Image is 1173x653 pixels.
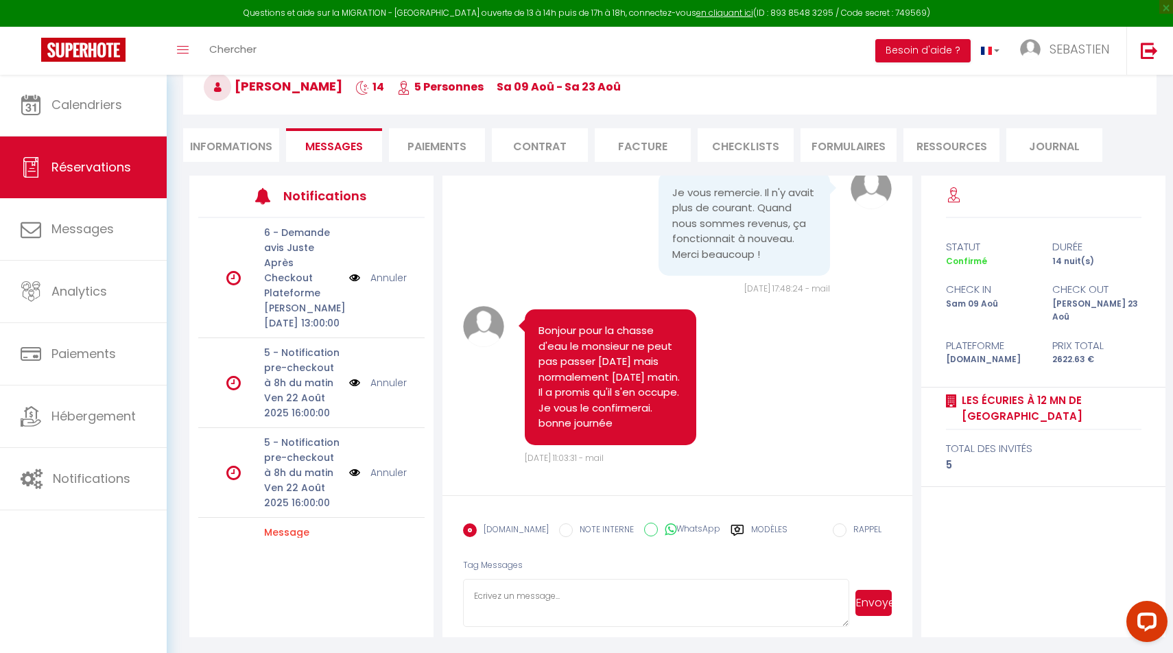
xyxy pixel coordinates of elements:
li: Contrat [492,128,588,162]
label: NOTE INTERNE [573,523,634,538]
img: NO IMAGE [349,270,360,285]
div: statut [937,239,1043,255]
span: 14 [355,79,384,95]
div: check out [1043,281,1150,298]
div: Plateforme [937,337,1043,354]
div: 2622.63 € [1043,353,1150,366]
p: Motif d'échec d'envoi [264,525,340,585]
li: Paiements [389,128,485,162]
label: [DOMAIN_NAME] [477,523,549,538]
img: NO IMAGE [349,375,360,390]
div: check in [937,281,1043,298]
img: ... [1020,39,1041,60]
a: ... SEBASTIEN [1010,27,1126,75]
span: Notifications [53,470,130,487]
span: Tag Messages [463,559,523,571]
span: [DATE] 11:03:31 - mail [525,452,604,464]
li: CHECKLISTS [698,128,794,162]
a: Annuler [370,465,407,480]
a: Les écuries à 12 mn de [GEOGRAPHIC_DATA] [957,392,1141,425]
div: Sam 09 Aoû [937,298,1043,324]
label: WhatsApp [658,523,720,538]
p: 5 - Notification pre-checkout à 8h du matin [264,345,340,390]
span: Confirmé [946,255,987,267]
span: [DATE] 17:48:24 - mail [744,283,830,294]
span: Analytics [51,283,107,300]
span: Réservations [51,158,131,176]
button: Envoyer [855,590,892,616]
span: [PERSON_NAME] [204,78,342,95]
img: Super Booking [41,38,126,62]
img: logout [1141,42,1158,59]
p: 6 - Demande avis Juste Après Checkout Plateforme [264,225,340,300]
div: 14 nuit(s) [1043,255,1150,268]
span: Hébergement [51,407,136,425]
div: total des invités [946,440,1141,457]
span: 5 Personnes [397,79,484,95]
div: durée [1043,239,1150,255]
span: Calendriers [51,96,122,113]
label: Modèles [751,523,787,547]
img: avatar.png [851,168,892,209]
p: Ven 22 Août 2025 16:00:00 [264,480,340,510]
p: Ven 22 Août 2025 16:00:00 [264,390,340,420]
img: NO IMAGE [349,465,360,480]
a: Chercher [199,27,267,75]
div: [PERSON_NAME] 23 Aoû [1043,298,1150,324]
span: sa 09 Aoû - sa 23 Aoû [497,79,621,95]
a: en cliquant ici [696,7,753,19]
img: avatar.png [463,306,504,347]
h3: Notifications [283,180,377,211]
p: [PERSON_NAME][DATE] 13:00:00 [264,300,340,331]
pre: Je vous remercie. Il n'y avait plus de courant. Quand nous sommes revenus, ça fonctionnait à nouv... [672,185,816,263]
span: Messages [305,139,363,154]
div: Prix total [1043,337,1150,354]
li: Ressources [903,128,999,162]
a: Annuler [370,375,407,390]
pre: Bonjour pour la chasse d'eau le monsieur ne peut pas passer [DATE] mais normalement [DATE] matin.... [538,323,683,431]
li: Journal [1006,128,1102,162]
li: Facture [595,128,691,162]
label: RAPPEL [846,523,881,538]
a: Annuler [370,270,407,285]
div: 5 [946,457,1141,473]
button: Besoin d'aide ? [875,39,971,62]
span: Messages [51,220,114,237]
li: Informations [183,128,279,162]
span: Paiements [51,345,116,362]
p: 5 - Notification pre-checkout à 8h du matin [264,435,340,480]
li: FORMULAIRES [801,128,897,162]
span: SEBASTIEN [1050,40,1109,58]
div: [DOMAIN_NAME] [937,353,1043,366]
span: Chercher [209,42,257,56]
iframe: LiveChat chat widget [1115,595,1173,653]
